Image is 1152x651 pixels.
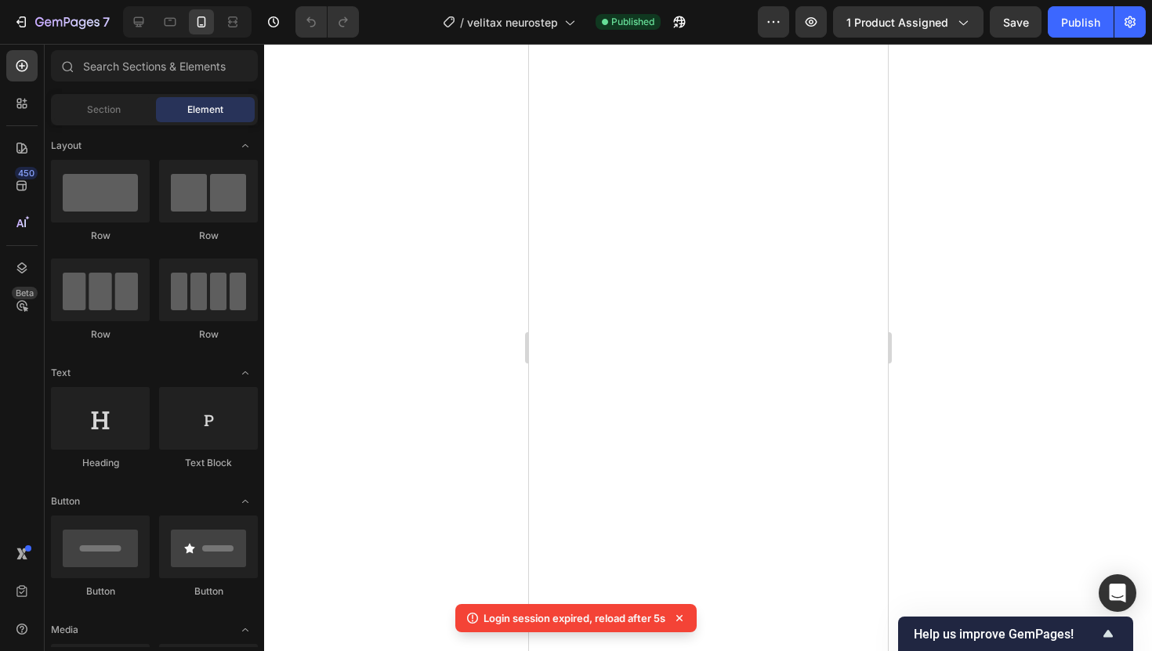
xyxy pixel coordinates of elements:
[6,6,117,38] button: 7
[51,50,258,81] input: Search Sections & Elements
[159,229,258,243] div: Row
[159,584,258,599] div: Button
[611,15,654,29] span: Published
[51,327,150,342] div: Row
[914,624,1118,643] button: Show survey - Help us improve GemPages!
[51,623,78,637] span: Media
[51,229,150,243] div: Row
[87,103,121,117] span: Section
[233,489,258,514] span: Toggle open
[51,456,150,470] div: Heading
[51,139,82,153] span: Layout
[187,103,223,117] span: Element
[1099,574,1136,612] div: Open Intercom Messenger
[15,167,38,179] div: 450
[846,14,948,31] span: 1 product assigned
[12,287,38,299] div: Beta
[51,494,80,508] span: Button
[159,456,258,470] div: Text Block
[233,617,258,642] span: Toggle open
[295,6,359,38] div: Undo/Redo
[1048,6,1114,38] button: Publish
[460,14,464,31] span: /
[467,14,558,31] span: velitax neurostep
[51,584,150,599] div: Button
[1003,16,1029,29] span: Save
[103,13,110,31] p: 7
[990,6,1042,38] button: Save
[914,627,1099,642] span: Help us improve GemPages!
[233,360,258,385] span: Toggle open
[233,133,258,158] span: Toggle open
[51,366,71,380] span: Text
[159,327,258,342] div: Row
[833,6,984,38] button: 1 product assigned
[484,610,665,626] p: Login session expired, reload after 5s
[1061,14,1100,31] div: Publish
[529,44,888,651] iframe: Design area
